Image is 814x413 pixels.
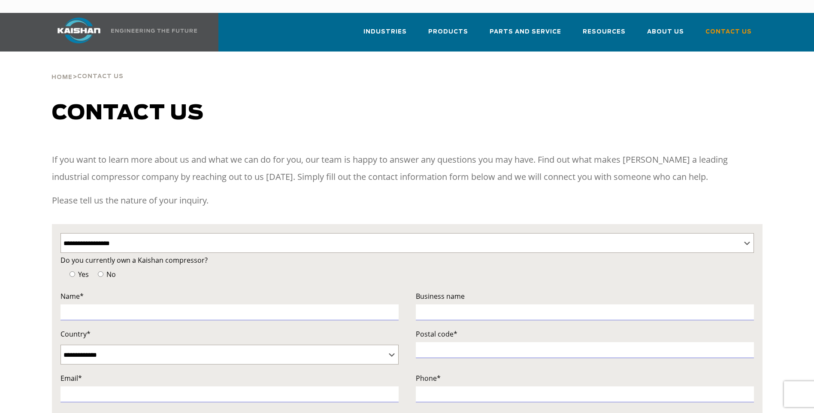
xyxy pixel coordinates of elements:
[583,27,626,37] span: Resources
[52,151,763,185] p: If you want to learn more about us and what we can do for you, our team is happy to answer any qu...
[111,29,197,33] img: Engineering the future
[61,254,754,266] label: Do you currently own a Kaishan compressor?
[52,103,204,124] span: Contact us
[363,21,407,50] a: Industries
[47,18,111,43] img: kaishan logo
[77,74,124,79] span: Contact Us
[105,270,116,279] span: No
[61,290,399,302] label: Name*
[52,192,763,209] p: Please tell us the nature of your inquiry.
[705,21,752,50] a: Contact Us
[61,328,399,340] label: Country*
[51,52,124,84] div: >
[647,21,684,50] a: About Us
[647,27,684,37] span: About Us
[416,290,754,302] label: Business name
[416,372,754,384] label: Phone*
[490,21,561,50] a: Parts and Service
[363,27,407,37] span: Industries
[70,271,75,277] input: Yes
[490,27,561,37] span: Parts and Service
[47,13,199,52] a: Kaishan USA
[583,21,626,50] a: Resources
[61,372,399,384] label: Email*
[51,73,73,81] a: Home
[428,21,468,50] a: Products
[705,27,752,37] span: Contact Us
[51,75,73,80] span: Home
[416,328,754,340] label: Postal code*
[428,27,468,37] span: Products
[98,271,103,277] input: No
[76,270,89,279] span: Yes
